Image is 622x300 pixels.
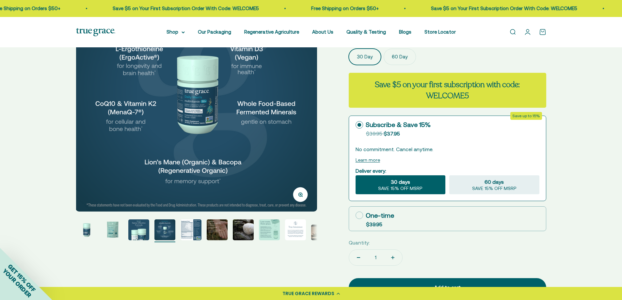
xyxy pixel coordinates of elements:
img: Daily Multivitamin for Energy, Longevity, Heart Health, & Memory Support* - L-ergothioneine to su... [102,219,123,240]
img: Daily Men's 50+ Multivitamin [207,219,228,240]
summary: Shop [167,28,185,36]
button: Decrease quantity [349,250,368,265]
button: Go to item 3 [128,219,149,242]
button: Go to item 5 [181,219,201,242]
div: Add to cart [362,284,533,292]
span: YOUR ORDER [1,267,33,299]
img: Daily Men's 50+ Multivitamin [259,219,280,240]
button: Go to item 9 [285,219,306,242]
button: Increase quantity [383,250,402,265]
img: Daily Men's 50+ Multivitamin [233,219,254,240]
div: TRUE GRACE REWARDS [282,290,334,297]
img: Daily Men's 50+ Multivitamin [154,219,175,240]
span: GET 15% OFF [7,263,37,293]
button: Add to cart [349,278,546,297]
button: Go to item 6 [207,219,228,242]
a: Store Locator [424,29,456,35]
button: Go to item 1 [76,219,97,242]
button: Go to item 7 [233,219,254,242]
button: Go to item 8 [259,219,280,242]
label: Quantity: [349,239,370,247]
a: Blogs [399,29,411,35]
a: Quality & Testing [346,29,386,35]
a: About Us [312,29,333,35]
a: Regenerative Agriculture [244,29,299,35]
a: Our Packaging [198,29,231,35]
img: Daily Men's 50+ Multivitamin [128,219,149,240]
a: Free Shipping on Orders $50+ [311,6,379,11]
img: Daily Men's 50+ Multivitamin [181,219,201,240]
button: Go to item 4 [154,219,175,242]
strong: Save $5 on your first subscription with code: WELCOME5 [375,79,520,101]
p: Save $5 on Your First Subscription Order With Code: WELCOME5 [113,5,259,12]
p: Save $5 on Your First Subscription Order With Code: WELCOME5 [431,5,577,12]
button: Go to item 2 [102,219,123,242]
button: Go to item 10 [311,225,332,242]
img: Daily Men's 50+ Multivitamin [285,219,306,240]
img: Daily Men's 50+ Multivitamin [76,219,97,240]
